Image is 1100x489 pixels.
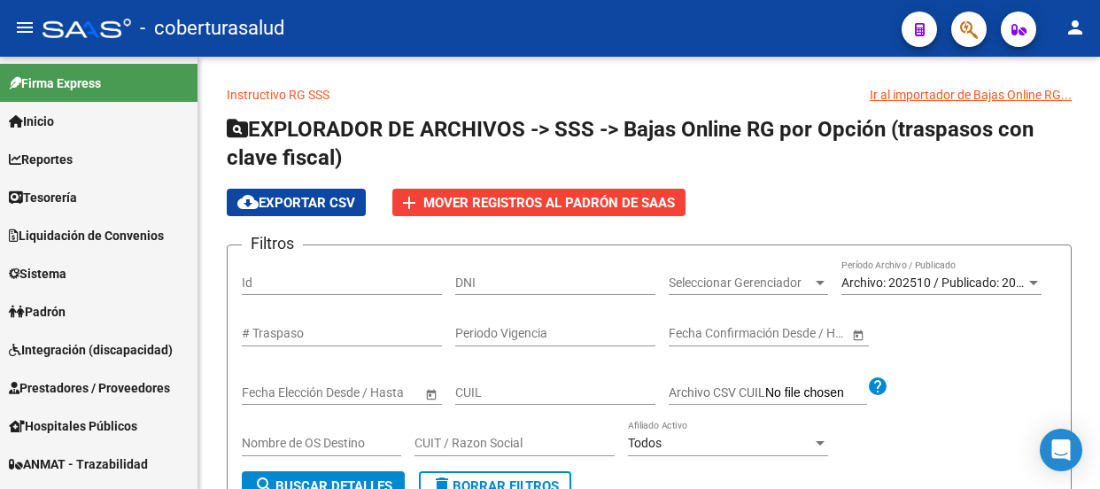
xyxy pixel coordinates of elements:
span: Integración (discapacidad) [9,340,173,360]
mat-icon: menu [14,17,35,38]
div: Ir al importador de Bajas Online RG... [870,85,1072,105]
button: Mover registros al PADRÓN de SAAS [392,189,686,216]
a: Instructivo RG SSS [227,88,329,102]
span: Seleccionar Gerenciador [669,276,812,291]
span: Sistema [9,264,66,283]
span: Tesorería [9,188,77,207]
span: - coberturasalud [140,9,284,48]
input: Fecha fin [321,385,408,400]
span: ANMAT - Trazabilidad [9,454,148,474]
div: Open Intercom Messenger [1040,429,1082,471]
span: Inicio [9,112,54,131]
span: Padrón [9,302,66,322]
span: Todos [628,436,662,450]
span: Hospitales Públicos [9,416,137,436]
span: Prestadores / Proveedores [9,378,170,398]
h3: Filtros [242,231,303,256]
span: Exportar CSV [237,195,355,211]
button: Exportar CSV [227,189,366,216]
button: Open calendar [422,384,440,403]
span: Reportes [9,150,73,169]
input: Fecha inicio [669,326,733,341]
mat-icon: add [399,192,420,213]
mat-icon: help [867,376,888,397]
input: Fecha fin [748,326,835,341]
span: Mover registros al PADRÓN de SAAS [423,195,675,211]
span: Firma Express [9,74,101,93]
mat-icon: cloud_download [237,191,259,213]
span: Archivo: 202510 / Publicado: 202509 [841,276,1044,290]
input: Archivo CSV CUIL [765,385,867,401]
span: Archivo CSV CUIL [669,385,765,400]
input: Fecha inicio [242,385,306,400]
span: EXPLORADOR DE ARCHIVOS -> SSS -> Bajas Online RG por Opción (traspasos con clave fiscal) [227,117,1034,170]
span: Liquidación de Convenios [9,226,164,245]
button: Open calendar [848,325,867,344]
mat-icon: person [1065,17,1086,38]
